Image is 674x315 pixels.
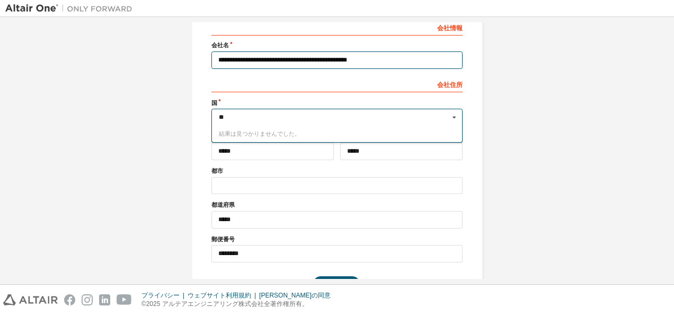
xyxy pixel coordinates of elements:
[211,75,463,92] div: 会社住所
[211,235,463,243] label: 郵便番号
[82,294,93,305] img: instagram.svg
[313,276,360,292] button: 次に
[211,41,463,49] label: 会社名
[3,294,58,305] img: altair_logo.svg
[211,167,463,175] label: 都市
[211,99,463,107] label: 国
[141,291,188,300] div: プライバシー
[99,294,110,305] img: linkedin.svg
[64,294,75,305] img: facebook.svg
[188,291,259,300] div: ウェブサイト利用規約
[211,126,463,142] div: 結果は見つかりませんでした。
[5,3,138,14] img: アルタイルワン
[211,19,463,36] div: 会社情報
[211,200,463,209] label: 都道府県
[117,294,132,305] img: youtube.svg
[146,300,308,308] font: 2025 アルテアエンジニアリング株式会社全著作権所有。
[259,291,337,300] div: [PERSON_NAME]の同意
[141,300,337,309] p: ©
